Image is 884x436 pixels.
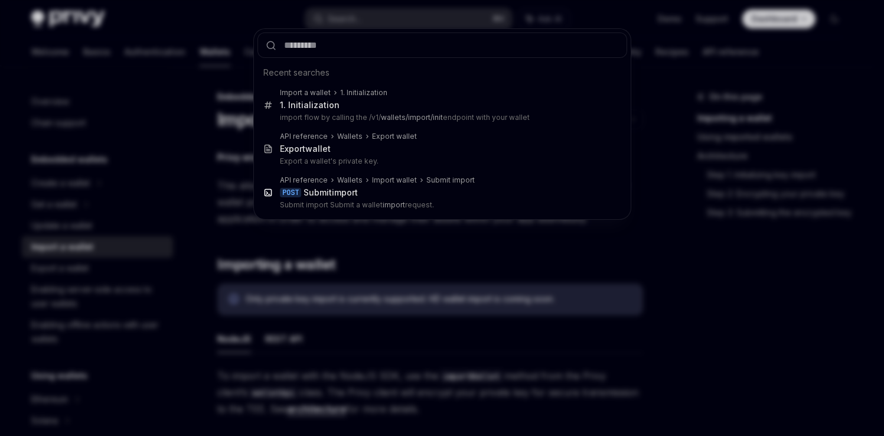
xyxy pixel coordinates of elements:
[381,113,443,122] b: wallets/import/init
[304,187,358,198] div: Submit
[340,88,387,97] div: 1. Initialization
[426,175,475,185] div: Submit import
[372,132,417,141] div: Export wallet
[280,113,602,122] p: import flow by calling the /v1/ endpoint with your wallet
[383,200,405,209] b: import
[280,144,305,154] b: Export
[337,132,363,141] div: Wallets
[337,175,363,185] div: Wallets
[280,188,301,197] div: POST
[372,175,417,185] div: Import wallet
[263,67,330,79] span: Recent searches
[280,175,328,185] div: API reference
[280,100,340,110] div: 1. Initialization
[280,157,602,166] p: Export a wallet's private key.
[280,200,602,210] p: Submit import Submit a wallet request.
[280,132,328,141] div: API reference
[332,187,358,197] b: import
[280,88,331,97] div: Import a wallet
[280,144,331,154] div: wallet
